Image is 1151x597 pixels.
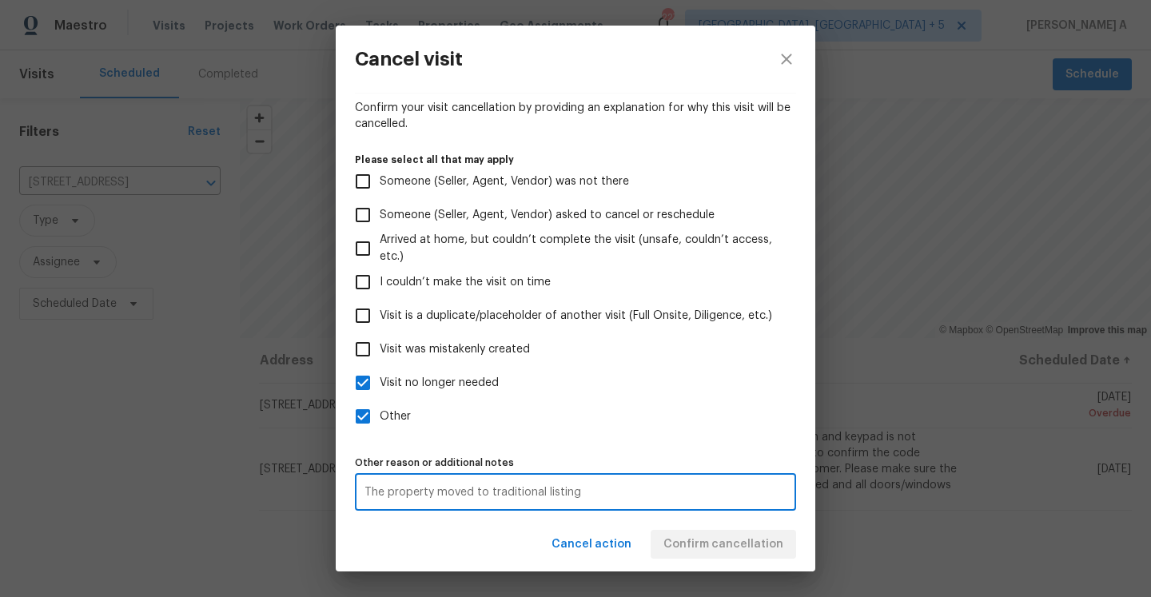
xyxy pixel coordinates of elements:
[758,26,815,93] button: close
[380,308,772,324] span: Visit is a duplicate/placeholder of another visit (Full Onsite, Diligence, etc.)
[380,207,715,224] span: Someone (Seller, Agent, Vendor) asked to cancel or reschedule
[355,458,796,468] label: Other reason or additional notes
[380,408,411,425] span: Other
[355,155,796,165] label: Please select all that may apply
[355,100,796,132] span: Confirm your visit cancellation by providing an explanation for why this visit will be cancelled.
[545,530,638,559] button: Cancel action
[355,48,463,70] h3: Cancel visit
[380,274,551,291] span: I couldn’t make the visit on time
[380,173,629,190] span: Someone (Seller, Agent, Vendor) was not there
[552,535,631,555] span: Cancel action
[380,375,499,392] span: Visit no longer needed
[380,341,530,358] span: Visit was mistakenly created
[380,232,783,265] span: Arrived at home, but couldn’t complete the visit (unsafe, couldn’t access, etc.)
